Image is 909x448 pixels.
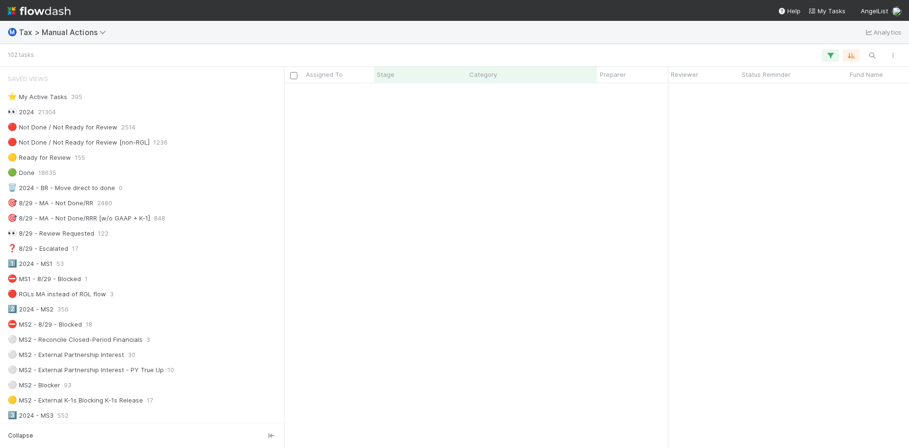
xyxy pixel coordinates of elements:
[8,305,17,313] span: 2️⃣
[154,212,165,224] span: 848
[8,137,150,148] div: Not Done / Not Ready for Review [non-RGL]
[671,70,698,79] span: Reviewer
[57,303,69,315] span: 356
[8,244,17,252] span: ❓
[8,259,17,267] span: 1️⃣
[8,350,17,358] span: ⚪
[8,168,17,176] span: 🟢
[892,7,901,16] img: avatar_e41e7ae5-e7d9-4d8d-9f56-31b0d7a2f4fd.png
[8,197,93,209] div: 8/29 - MA - Not Done/RR
[71,91,82,103] span: 395
[8,91,67,103] div: My Active Tasks
[98,228,108,239] span: 122
[8,153,17,161] span: 🟡
[97,197,112,209] span: 2480
[742,70,791,79] span: Status Reminder
[8,228,94,239] div: 8/29 - Review Requested
[8,381,17,389] span: ⚪
[64,379,71,391] span: 93
[778,6,801,16] div: Help
[153,137,168,148] span: 1236
[8,69,48,88] span: Saved Views
[861,7,888,15] span: AngelList
[8,138,17,146] span: 🔴
[8,167,35,179] div: Done
[8,394,143,406] div: MS2 - External K-1s Blocking K-1s Release
[8,335,17,343] span: ⚪
[8,288,106,300] div: RGLs MA instead of RGL flow
[8,273,81,285] div: MS1 - 8/29 - Blocked
[119,182,123,194] span: 0
[600,70,626,79] span: Preparer
[8,183,17,192] span: 🗑️
[8,379,60,391] div: MS2 - Blocker
[864,27,901,38] a: Analytics
[8,243,68,255] div: 8/29 - Escalated
[850,70,883,79] span: Fund Name
[8,334,143,346] div: MS2 - Reconcile Closed-Period Financials
[8,258,53,270] div: 2024 - MS1
[8,303,53,315] div: 2024 - MS2
[57,410,69,421] span: 552
[8,152,71,164] div: Ready for Review
[121,121,135,133] span: 2514
[377,70,394,79] span: Stage
[808,7,846,15] span: My Tasks
[8,121,117,133] div: Not Done / Not Ready for Review
[8,199,17,207] span: 🎯
[8,410,53,421] div: 2024 - MS3
[8,214,17,222] span: 🎯
[147,394,153,406] span: 17
[168,364,174,376] span: 10
[8,319,82,330] div: MS2 - 8/29 - Blocked
[8,290,17,298] span: 🔴
[8,364,164,376] div: MS2 - External Partnership Interest - PY True Up
[8,396,17,404] span: 🟡
[85,273,88,285] span: 1
[8,92,17,101] span: ⭐
[8,431,33,440] span: Collapse
[8,349,124,361] div: MS2 - External Partnership Interest
[469,70,497,79] span: Category
[8,108,17,116] span: 👀
[290,72,297,79] input: Toggle All Rows Selected
[306,70,343,79] span: Assigned To
[8,274,17,283] span: ⛔
[75,152,85,164] span: 155
[8,51,34,59] small: 102 tasks
[8,411,17,419] span: 3️⃣
[8,123,17,131] span: 🔴
[8,3,71,19] img: logo-inverted-e16ddd16eac7371096b0.svg
[56,258,64,270] span: 53
[8,28,17,36] span: Ⓜ️
[8,366,17,374] span: ⚪
[8,212,150,224] div: 8/29 - MA - Not Done/RRR [w/o GAAP + K-1]
[8,182,115,194] div: 2024 - BR - Move direct to done
[86,319,92,330] span: 18
[72,243,78,255] span: 17
[8,106,34,118] div: 2024
[146,334,150,346] span: 3
[8,320,17,328] span: ⛔
[8,229,17,237] span: 👀
[110,288,114,300] span: 3
[808,6,846,16] a: My Tasks
[38,167,56,179] span: 18635
[19,27,111,37] span: Tax > Manual Actions
[128,349,135,361] span: 30
[38,106,56,118] span: 21304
